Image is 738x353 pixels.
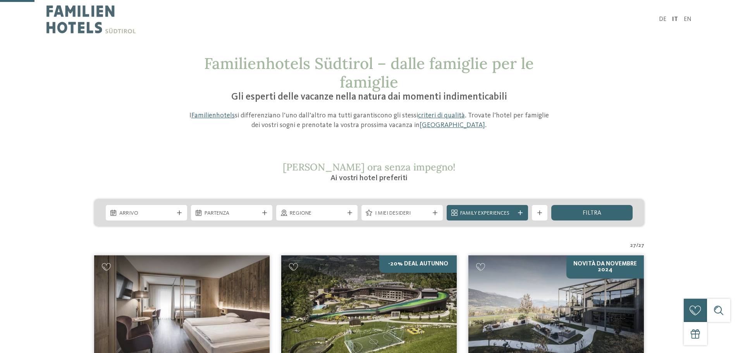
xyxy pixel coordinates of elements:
[185,111,553,130] p: I si differenziano l’uno dall’altro ma tutti garantiscono gli stessi . Trovate l’hotel per famigl...
[205,210,259,217] span: Partenza
[204,53,534,92] span: Familienhotels Südtirol – dalle famiglie per le famiglie
[375,210,429,217] span: I miei desideri
[420,122,485,129] a: [GEOGRAPHIC_DATA]
[283,161,456,173] span: [PERSON_NAME] ora senza impegno!
[630,242,636,250] span: 27
[460,210,514,217] span: Family Experiences
[290,210,344,217] span: Regione
[659,16,666,22] a: DE
[191,112,235,119] a: Familienhotels
[231,92,507,102] span: Gli esperti delle vacanze nella natura dai momenti indimenticabili
[418,112,465,119] a: criteri di qualità
[119,210,174,217] span: Arrivo
[330,174,408,182] span: Ai vostri hotel preferiti
[636,242,638,250] span: /
[638,242,644,250] span: 27
[672,16,678,22] a: IT
[684,16,692,22] a: EN
[583,210,601,216] span: filtra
